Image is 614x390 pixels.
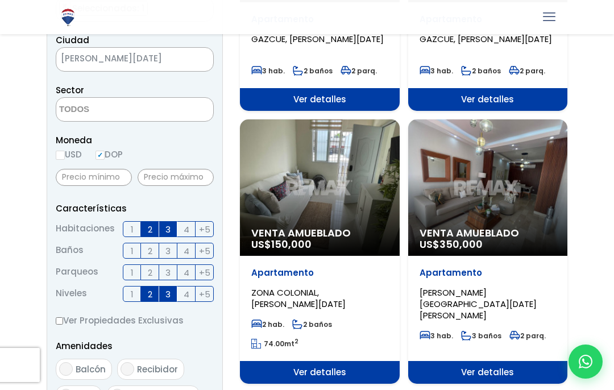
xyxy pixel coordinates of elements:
[341,66,377,76] span: 2 parq.
[199,222,210,237] span: +5
[138,169,214,186] input: Precio máximo
[59,362,73,376] input: Balcón
[58,7,78,27] img: Logo de REMAX
[56,151,65,160] input: USD
[56,339,214,353] p: Amenidades
[165,222,171,237] span: 3
[56,317,63,325] input: Ver Propiedades Exclusivas
[408,119,568,384] a: Venta Amueblado US$350,000 Apartamento [PERSON_NAME][GEOGRAPHIC_DATA][DATE][PERSON_NAME] 3 hab. 3...
[56,286,87,302] span: Niveles
[185,51,202,69] button: Remove all items
[121,362,134,376] input: Recibidor
[420,331,453,341] span: 3 hab.
[184,265,189,280] span: 4
[251,237,312,251] span: US$
[56,313,214,327] label: Ver Propiedades Exclusivas
[56,34,89,46] span: Ciudad
[165,287,171,301] span: 3
[56,133,214,147] span: Moneda
[56,47,214,72] span: SANTO DOMINGO DE GUZMÁN
[251,227,388,239] span: Venta Amueblado
[56,84,84,96] span: Sector
[56,243,84,259] span: Baños
[196,55,202,65] span: ×
[420,66,453,76] span: 3 hab.
[420,227,557,239] span: Venta Amueblado
[420,267,557,279] p: Apartamento
[199,287,210,301] span: +5
[56,169,132,186] input: Precio mínimo
[509,66,545,76] span: 2 parq.
[56,98,167,122] textarea: Search
[165,244,171,258] span: 3
[56,264,98,280] span: Parqueos
[251,339,298,348] span: mt
[420,237,483,251] span: US$
[137,363,178,375] span: Recibidor
[271,237,312,251] span: 150,000
[240,361,400,384] span: Ver detalles
[76,363,106,375] span: Balcón
[148,265,152,280] span: 2
[56,147,82,161] label: USD
[96,151,105,160] input: DOP
[408,88,568,111] span: Ver detalles
[56,221,115,237] span: Habitaciones
[251,267,388,279] p: Apartamento
[294,337,298,346] sup: 2
[251,287,346,310] span: ZONA COLONIAL, [PERSON_NAME][DATE]
[461,66,501,76] span: 2 baños
[240,119,400,384] a: Venta Amueblado US$150,000 Apartamento ZONA COLONIAL, [PERSON_NAME][DATE] 2 hab. 2 baños 74.00mt2...
[131,222,134,237] span: 1
[251,320,284,329] span: 2 hab.
[131,287,134,301] span: 1
[292,320,332,329] span: 2 baños
[509,331,546,341] span: 2 parq.
[148,244,152,258] span: 2
[408,361,568,384] span: Ver detalles
[240,88,400,111] span: Ver detalles
[461,331,501,341] span: 3 baños
[251,33,384,45] span: GAZCUE, [PERSON_NAME][DATE]
[56,201,214,215] p: Características
[420,33,552,45] span: GAZCUE, [PERSON_NAME][DATE]
[199,265,210,280] span: +5
[131,265,134,280] span: 1
[165,265,171,280] span: 3
[184,222,189,237] span: 4
[264,339,284,348] span: 74.00
[540,7,559,27] a: mobile menu
[148,287,152,301] span: 2
[96,147,123,161] label: DOP
[148,222,152,237] span: 2
[184,244,189,258] span: 4
[184,287,189,301] span: 4
[131,244,134,258] span: 1
[199,244,210,258] span: +5
[439,237,483,251] span: 350,000
[251,66,285,76] span: 3 hab.
[56,51,185,67] span: SANTO DOMINGO DE GUZMÁN
[420,287,537,321] span: [PERSON_NAME][GEOGRAPHIC_DATA][DATE][PERSON_NAME]
[293,66,333,76] span: 2 baños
